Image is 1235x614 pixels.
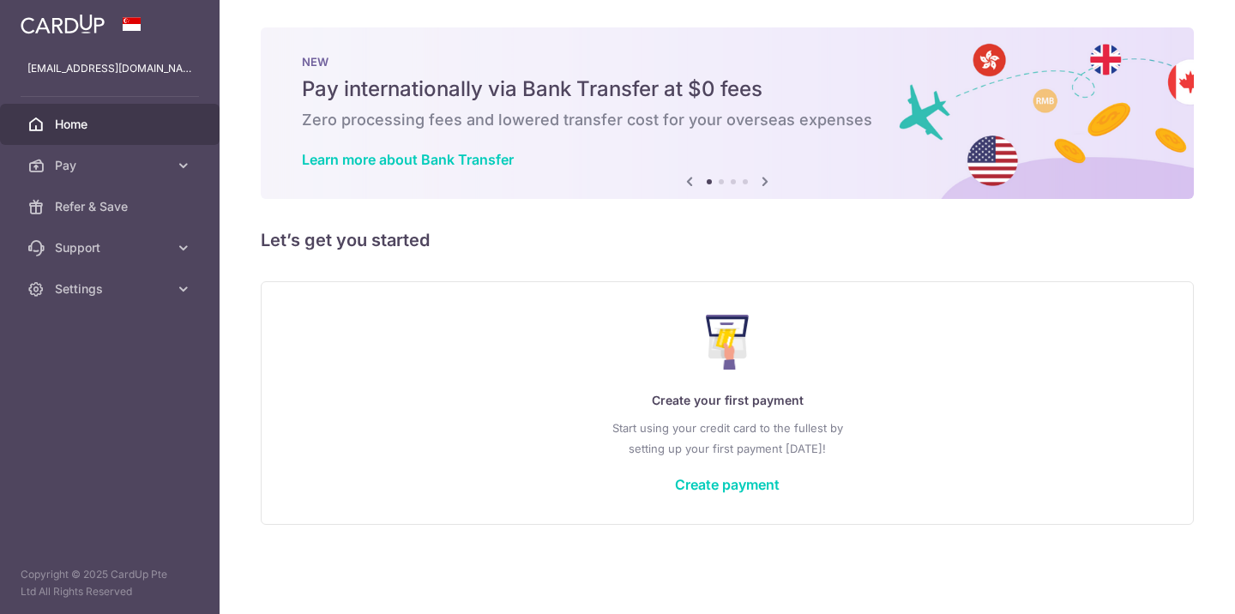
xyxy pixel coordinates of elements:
[296,418,1159,459] p: Start using your credit card to the fullest by setting up your first payment [DATE]!
[27,60,192,77] p: [EMAIL_ADDRESS][DOMAIN_NAME]
[21,14,105,34] img: CardUp
[55,280,168,298] span: Settings
[706,315,750,370] img: Make Payment
[296,390,1159,411] p: Create your first payment
[675,476,780,493] a: Create payment
[302,55,1153,69] p: NEW
[302,151,514,168] a: Learn more about Bank Transfer
[261,226,1194,254] h5: Let’s get you started
[55,157,168,174] span: Pay
[55,239,168,256] span: Support
[302,75,1153,103] h5: Pay internationally via Bank Transfer at $0 fees
[55,116,168,133] span: Home
[261,27,1194,199] img: Bank transfer banner
[302,110,1153,130] h6: Zero processing fees and lowered transfer cost for your overseas expenses
[55,198,168,215] span: Refer & Save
